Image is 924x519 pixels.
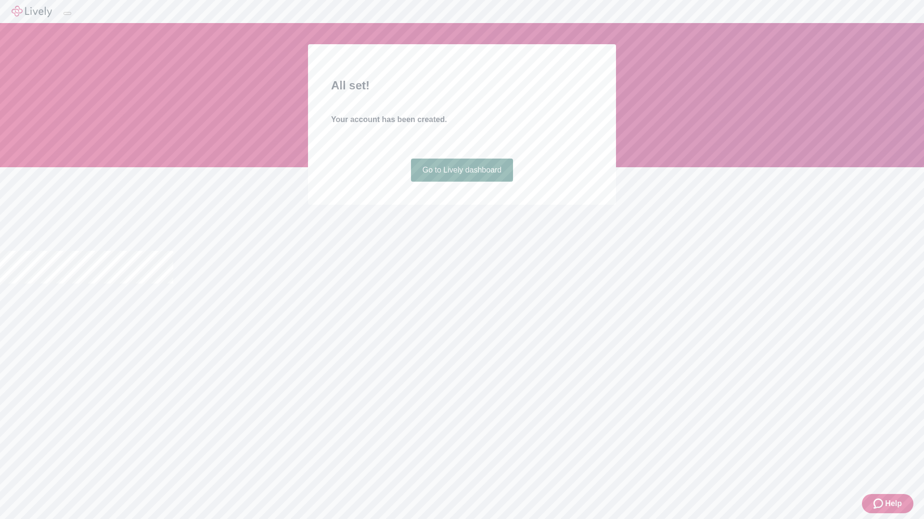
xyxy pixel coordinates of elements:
[64,12,71,15] button: Log out
[331,77,593,94] h2: All set!
[885,498,902,509] span: Help
[12,6,52,17] img: Lively
[411,159,513,182] a: Go to Lively dashboard
[862,494,913,513] button: Zendesk support iconHelp
[873,498,885,509] svg: Zendesk support icon
[331,114,593,125] h4: Your account has been created.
